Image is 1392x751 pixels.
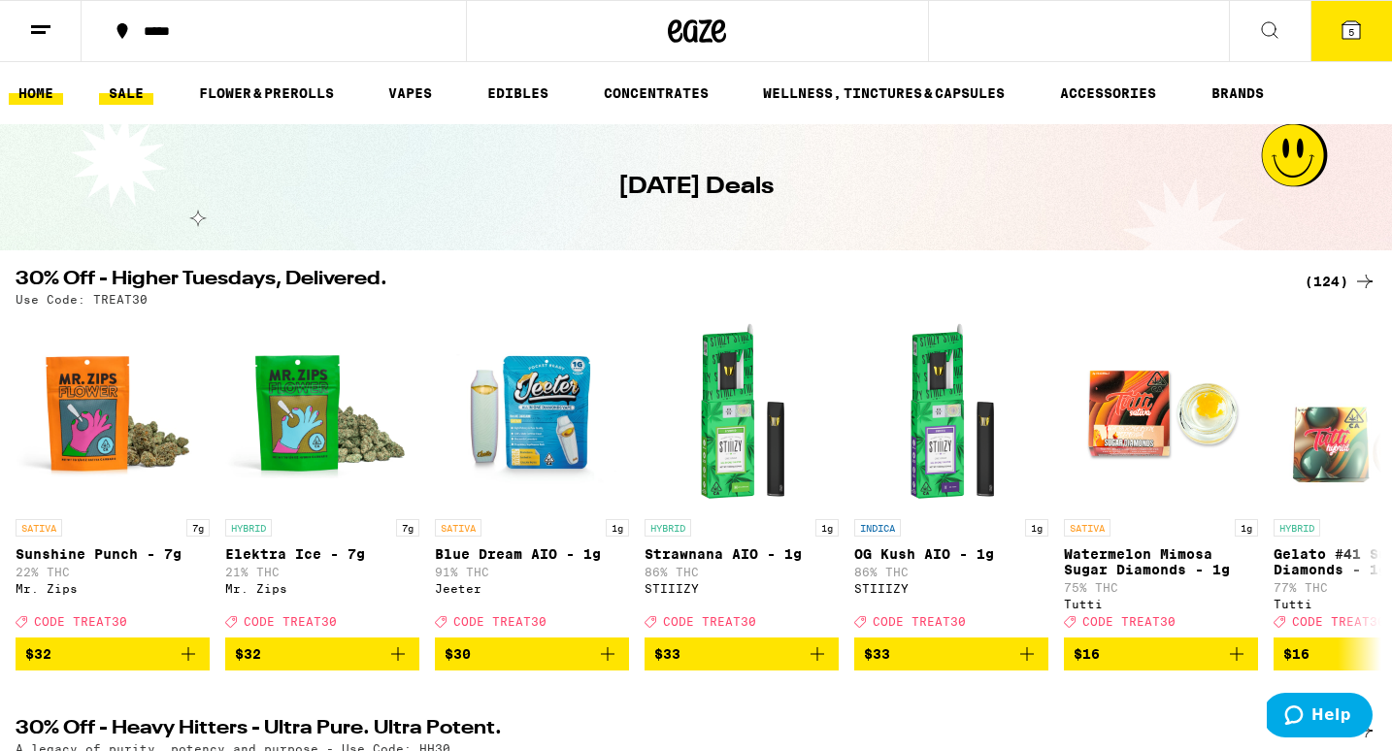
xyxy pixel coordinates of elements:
p: HYBRID [225,519,272,537]
span: CODE TREAT30 [244,615,337,628]
p: OG Kush AIO - 1g [854,546,1048,562]
p: Watermelon Mimosa Sugar Diamonds - 1g [1064,546,1258,577]
a: VAPES [379,82,442,105]
div: Jeeter [435,582,629,595]
img: STIIIZY - OG Kush AIO - 1g [854,315,1048,509]
p: Use Code: TREAT30 [16,293,148,306]
a: EDIBLES [478,82,558,105]
span: CODE TREAT30 [1082,615,1176,628]
div: STIIIZY [854,582,1048,595]
a: WELLNESS, TINCTURES & CAPSULES [753,82,1014,105]
a: FLOWER & PREROLLS [189,82,344,105]
div: Mr. Zips [16,582,210,595]
a: SALE [99,82,153,105]
span: $32 [235,646,261,662]
p: 91% THC [435,566,629,578]
span: CODE TREAT30 [1292,615,1385,628]
span: $32 [25,646,51,662]
p: SATIVA [1064,519,1110,537]
img: Jeeter - Blue Dream AIO - 1g [435,315,629,509]
a: HOME [9,82,63,105]
a: Open page for Elektra Ice - 7g from Mr. Zips [225,315,419,637]
h2: 30% Off - Higher Tuesdays, Delivered. [16,270,1281,293]
p: Elektra Ice - 7g [225,546,419,562]
p: HYBRID [1274,519,1320,537]
a: Open page for Sunshine Punch - 7g from Mr. Zips [16,315,210,637]
span: 5 [1348,26,1354,38]
p: Sunshine Punch - 7g [16,546,210,562]
button: Add to bag [1064,637,1258,670]
p: SATIVA [435,519,481,537]
p: 1g [815,519,839,537]
img: STIIIZY - Strawnana AIO - 1g [645,315,839,509]
p: 7g [186,519,210,537]
button: Add to bag [435,637,629,670]
img: Tutti - Watermelon Mimosa Sugar Diamonds - 1g [1064,315,1258,509]
p: SATIVA [16,519,62,537]
button: 5 [1310,1,1392,61]
img: Mr. Zips - Sunshine Punch - 7g [16,315,210,509]
div: STIIIZY [645,582,839,595]
span: $33 [654,646,680,662]
span: $33 [864,646,890,662]
p: Strawnana AIO - 1g [645,546,839,562]
a: Open page for OG Kush AIO - 1g from STIIIZY [854,315,1048,637]
iframe: Opens a widget where you can find more information [1267,693,1373,741]
div: Mr. Zips [225,582,419,595]
a: Open page for Strawnana AIO - 1g from STIIIZY [645,315,839,637]
button: Add to bag [16,637,210,670]
span: CODE TREAT30 [873,615,966,628]
button: Add to bag [645,637,839,670]
img: Mr. Zips - Elektra Ice - 7g [225,315,419,509]
p: Blue Dream AIO - 1g [435,546,629,562]
a: Open page for Watermelon Mimosa Sugar Diamonds - 1g from Tutti [1064,315,1258,637]
p: 1g [1235,519,1258,537]
span: CODE TREAT30 [453,615,547,628]
h1: [DATE] Deals [618,171,774,204]
span: $16 [1074,646,1100,662]
p: 75% THC [1064,581,1258,594]
div: Tutti [1064,598,1258,610]
a: (124) [1305,270,1376,293]
a: Open page for Blue Dream AIO - 1g from Jeeter [435,315,629,637]
span: $16 [1283,646,1309,662]
p: INDICA [854,519,901,537]
span: CODE TREAT30 [34,615,127,628]
h2: 30% Off - Heavy Hitters - Ultra Pure. Ultra Potent. [16,719,1281,742]
p: 86% THC [854,566,1048,578]
a: ACCESSORIES [1050,82,1166,105]
p: 1g [606,519,629,537]
p: HYBRID [645,519,691,537]
span: CODE TREAT30 [663,615,756,628]
a: CONCENTRATES [594,82,718,105]
button: Add to bag [854,637,1048,670]
p: 1g [1025,519,1048,537]
button: BRANDS [1202,82,1274,105]
button: Add to bag [225,637,419,670]
p: 7g [396,519,419,537]
span: $30 [445,646,471,662]
p: 21% THC [225,566,419,578]
p: 22% THC [16,566,210,578]
p: 86% THC [645,566,839,578]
